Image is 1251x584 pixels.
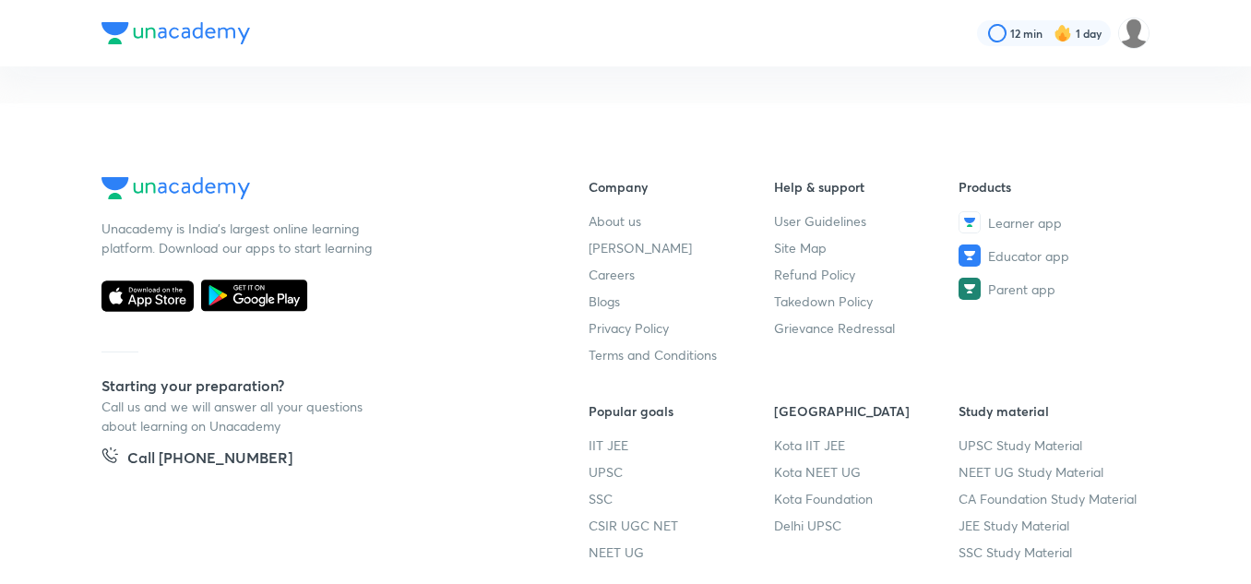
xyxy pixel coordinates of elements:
a: NEET UG Study Material [959,462,1144,482]
img: Company Logo [101,22,250,44]
img: Learner app [959,211,981,233]
span: Learner app [988,213,1062,232]
p: Call us and we will answer all your questions about learning on Unacademy [101,397,378,435]
a: Grievance Redressal [774,318,959,338]
a: Privacy Policy [589,318,774,338]
a: Blogs [589,292,774,311]
a: Kota IIT JEE [774,435,959,455]
h6: Products [959,177,1144,197]
a: Takedown Policy [774,292,959,311]
img: Company Logo [101,177,250,199]
h6: Company [589,177,774,197]
a: CSIR UGC NET [589,516,774,535]
h5: Call [PHONE_NUMBER] [127,447,292,472]
a: SSC Study Material [959,542,1144,562]
a: Delhi UPSC [774,516,959,535]
h5: Starting your preparation? [101,375,530,397]
a: Kota NEET UG [774,462,959,482]
h6: Help & support [774,177,959,197]
a: JEE Study Material [959,516,1144,535]
h6: Study material [959,401,1144,421]
a: Educator app [959,244,1144,267]
img: Parent app [959,278,981,300]
a: NEET UG [589,542,774,562]
a: About us [589,211,774,231]
a: Refund Policy [774,265,959,284]
a: Careers [589,265,774,284]
a: [PERSON_NAME] [589,238,774,257]
p: Unacademy is India’s largest online learning platform. Download our apps to start learning [101,219,378,257]
img: streak [1054,24,1072,42]
img: Educator app [959,244,981,267]
img: roshni [1118,18,1150,49]
a: Parent app [959,278,1144,300]
span: Educator app [988,246,1069,266]
a: UPSC Study Material [959,435,1144,455]
a: IIT JEE [589,435,774,455]
a: User Guidelines [774,211,959,231]
a: SSC [589,489,774,508]
a: Learner app [959,211,1144,233]
a: Call [PHONE_NUMBER] [101,447,292,472]
a: CA Foundation Study Material [959,489,1144,508]
a: Terms and Conditions [589,345,774,364]
a: Site Map [774,238,959,257]
span: Parent app [988,280,1055,299]
span: Careers [589,265,635,284]
h6: [GEOGRAPHIC_DATA] [774,401,959,421]
a: Company Logo [101,177,530,204]
a: Kota Foundation [774,489,959,508]
h6: Popular goals [589,401,774,421]
a: UPSC [589,462,774,482]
